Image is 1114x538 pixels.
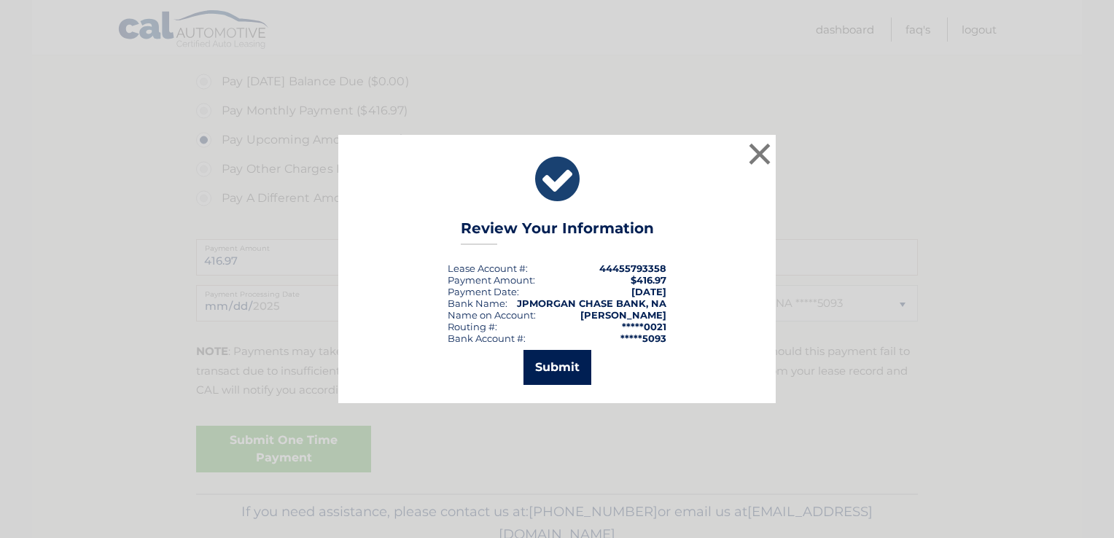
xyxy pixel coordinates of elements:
[580,309,666,321] strong: [PERSON_NAME]
[745,139,774,168] button: ×
[448,321,497,332] div: Routing #:
[523,350,591,385] button: Submit
[631,286,666,297] span: [DATE]
[517,297,666,309] strong: JPMORGAN CHASE BANK, NA
[631,274,666,286] span: $416.97
[448,262,528,274] div: Lease Account #:
[599,262,666,274] strong: 44455793358
[448,286,517,297] span: Payment Date
[448,297,507,309] div: Bank Name:
[448,274,535,286] div: Payment Amount:
[461,219,654,245] h3: Review Your Information
[448,309,536,321] div: Name on Account:
[448,286,519,297] div: :
[448,332,526,344] div: Bank Account #:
